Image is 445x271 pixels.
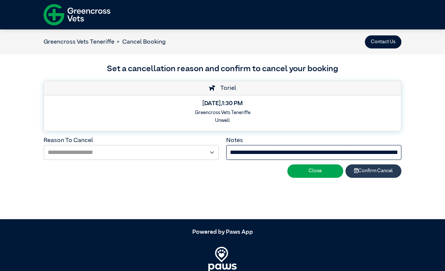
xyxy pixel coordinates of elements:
[49,100,396,107] h5: [DATE] , 1:30 PM
[44,63,401,76] h3: Set a cancellation reason and confirm to cancel your booking
[44,229,401,236] h5: Powered by Paws App
[44,2,110,28] img: f-logo
[114,38,165,47] li: Cancel Booking
[44,38,165,47] nav: breadcrumb
[49,110,396,116] h6: Greencross Vets Teneriffe
[365,35,401,48] button: Contact Us
[217,85,236,91] span: Toriel
[49,118,396,123] h6: Unwell
[44,138,93,144] label: Reason To Cancel
[345,164,401,177] button: Confirm Cancel
[44,39,114,45] a: Greencross Vets Teneriffe
[226,138,243,144] label: Notes
[287,164,343,177] button: Close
